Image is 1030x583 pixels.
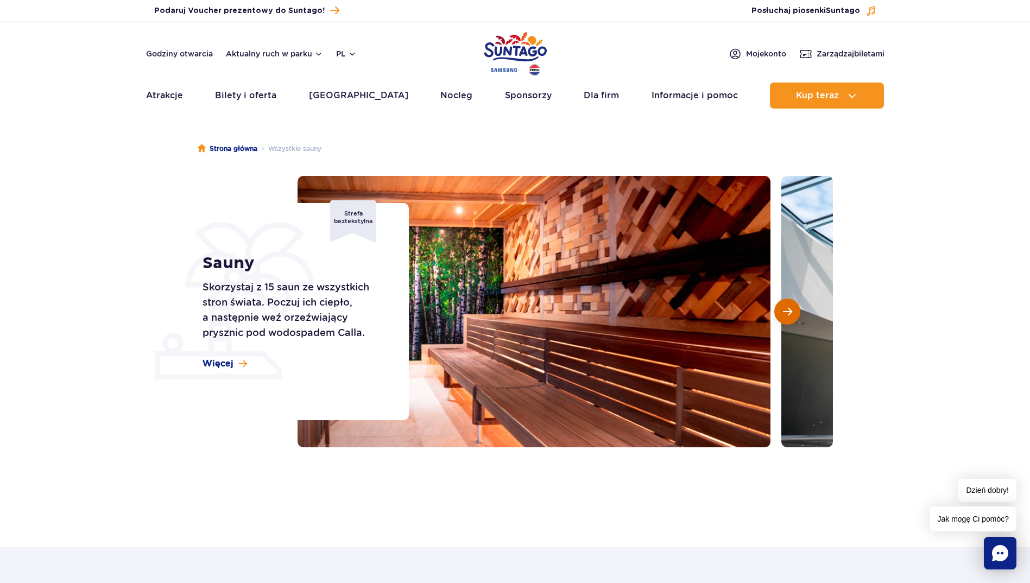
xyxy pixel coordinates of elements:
span: Kup teraz [796,91,839,100]
a: Strona główna [198,143,257,154]
a: Godziny otwarcia [146,48,213,59]
a: Więcej [203,358,247,370]
span: Posłuchaj piosenki [751,5,860,16]
span: Dzień dobry! [958,479,1016,502]
span: Suntago [826,7,860,15]
span: Moje konto [746,48,786,59]
button: Następny slajd [774,299,800,325]
button: Aktualny ruch w parku [226,49,323,58]
a: Park of Poland [484,27,547,77]
span: Zarządzaj biletami [817,48,884,59]
a: [GEOGRAPHIC_DATA] [309,83,408,109]
a: Sponsorzy [505,83,552,109]
a: Dla firm [584,83,619,109]
li: Wszystkie sauny [257,143,321,154]
a: Informacje i pomoc [652,83,738,109]
span: Jak mogę Ci pomóc? [930,506,1016,531]
a: Zarządzajbiletami [799,47,884,60]
a: Nocleg [440,83,472,109]
h1: Sauny [203,254,384,273]
a: Podaruj Voucher prezentowy do Suntago! [154,3,339,18]
button: pl [336,48,357,59]
span: Podaruj Voucher prezentowy do Suntago! [154,5,325,16]
button: Posłuchaj piosenkiSuntago [751,5,876,16]
span: Więcej [203,358,233,370]
div: Chat [984,537,1016,569]
p: Skorzystaj z 15 saun ze wszystkich stron świata. Poczuj ich ciepło, a następnie weź orzeźwiający ... [203,280,384,340]
a: Bilety i oferta [215,83,276,109]
img: Sauna w strefie Relax z drewnianymi ścianami i malowidłem przedstawiającym brzozowy las [298,176,770,447]
a: Mojekonto [729,47,786,60]
button: Kup teraz [770,83,884,109]
div: Strefa beztekstylna [330,200,376,242]
a: Atrakcje [146,83,183,109]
